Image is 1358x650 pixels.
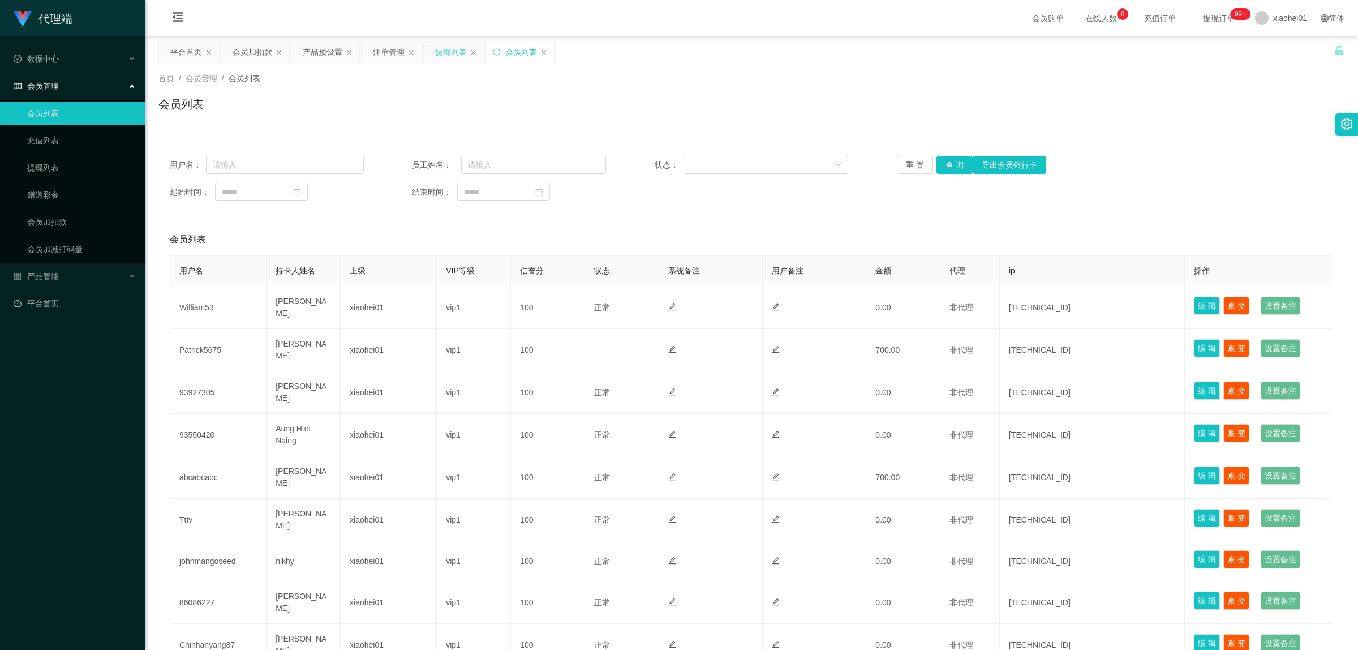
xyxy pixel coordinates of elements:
[1223,297,1249,315] button: 账 变
[936,156,973,174] button: 查 询
[435,41,467,63] div: 提现列表
[835,161,841,169] i: 图标: down
[1321,14,1329,22] i: 图标: global
[205,49,212,56] i: 图标: close
[1194,467,1220,485] button: 编 辑
[27,238,136,260] a: 会员加减打码量
[1194,424,1220,442] button: 编 辑
[412,159,461,171] span: 员工姓名：
[866,414,940,456] td: 0.00
[170,286,267,329] td: William53
[1000,541,1185,581] td: [TECHNICAL_ID]
[594,640,610,649] span: 正常
[437,329,511,371] td: vip1
[772,345,780,353] i: 图标: edit
[949,515,973,524] span: 非代理
[14,272,22,280] i: 图标: appstore-o
[866,286,940,329] td: 0.00
[668,430,676,438] i: 图标: edit
[594,473,610,482] span: 正常
[1194,509,1220,527] button: 编 辑
[170,329,267,371] td: Patrick5675
[341,371,437,414] td: xiaohei01
[1000,414,1185,456] td: [TECHNICAL_ID]
[949,303,973,312] span: 非代理
[373,41,405,63] div: 注单管理
[1261,297,1300,315] button: 设置备注
[668,303,676,311] i: 图标: edit
[276,49,282,56] i: 图标: close
[1117,8,1128,20] sup: 8
[267,456,341,499] td: [PERSON_NAME]
[14,55,22,63] i: 图标: check-circle-o
[341,456,437,499] td: xiaohei01
[1197,14,1240,22] span: 提现订单
[594,557,610,566] span: 正常
[267,371,341,414] td: [PERSON_NAME]
[668,598,676,606] i: 图标: edit
[412,186,457,198] span: 结束时间：
[158,96,204,113] h1: 会员列表
[540,49,547,56] i: 图标: close
[14,292,136,315] a: 图标: dashboard平台首页
[267,581,341,624] td: [PERSON_NAME]
[267,329,341,371] td: [PERSON_NAME]
[27,183,136,206] a: 赠送彩金
[772,266,803,275] span: 用户备注
[14,14,72,23] a: 代理端
[346,49,353,56] i: 图标: close
[1261,550,1300,568] button: 设置备注
[772,303,780,311] i: 图标: edit
[973,156,1046,174] button: 导出会员银行卡
[655,159,684,171] span: 状态：
[158,1,197,37] i: 图标: menu-fold
[267,414,341,456] td: Aung Htet Naing
[772,515,780,523] i: 图标: edit
[897,156,933,174] button: 重 置
[594,430,610,439] span: 正常
[14,272,59,281] span: 产品管理
[1230,8,1250,20] sup: 1144
[772,473,780,481] i: 图标: edit
[511,371,585,414] td: 100
[1194,266,1210,275] span: 操作
[27,156,136,179] a: 提现列表
[1194,339,1220,357] button: 编 辑
[14,82,59,91] span: 会员管理
[949,557,973,566] span: 非代理
[350,266,366,275] span: 上级
[866,581,940,624] td: 0.00
[668,515,676,523] i: 图标: edit
[668,557,676,565] i: 图标: edit
[520,266,544,275] span: 信誉分
[1340,118,1353,130] i: 图标: setting
[772,388,780,396] i: 图标: edit
[594,388,610,397] span: 正常
[341,581,437,624] td: xiaohei01
[511,541,585,581] td: 100
[1000,286,1185,329] td: [TECHNICAL_ID]
[222,74,224,83] span: /
[1261,509,1300,527] button: 设置备注
[170,499,267,541] td: Tttv
[1194,382,1220,400] button: 编 辑
[1334,46,1344,56] i: 图标: unlock
[594,515,610,524] span: 正常
[170,541,267,581] td: johnmangoseed
[341,541,437,581] td: xiaohei01
[1000,329,1185,371] td: [TECHNICAL_ID]
[1194,550,1220,568] button: 编 辑
[668,266,700,275] span: 系统备注
[1261,592,1300,610] button: 设置备注
[437,499,511,541] td: vip1
[179,74,181,83] span: /
[170,233,206,246] span: 会员列表
[446,266,475,275] span: VIP等级
[1261,424,1300,442] button: 设置备注
[1261,467,1300,485] button: 设置备注
[511,414,585,456] td: 100
[186,74,217,83] span: 会员管理
[1223,467,1249,485] button: 账 变
[866,329,940,371] td: 700.00
[461,156,605,174] input: 请输入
